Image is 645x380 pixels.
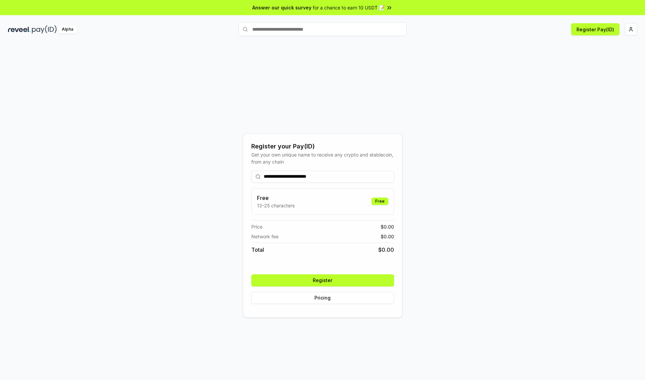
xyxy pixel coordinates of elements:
[571,23,619,35] button: Register Pay(ID)
[251,223,262,230] span: Price
[313,4,385,11] span: for a chance to earn 10 USDT 📝
[251,233,278,240] span: Network fee
[58,25,77,34] div: Alpha
[252,4,311,11] span: Answer our quick survey
[378,246,394,254] span: $ 0.00
[381,223,394,230] span: $ 0.00
[251,292,394,304] button: Pricing
[257,194,295,202] h3: Free
[251,151,394,165] div: Get your own unique name to receive any crypto and stablecoin, from any chain
[251,142,394,151] div: Register your Pay(ID)
[251,274,394,286] button: Register
[251,246,264,254] span: Total
[381,233,394,240] span: $ 0.00
[372,198,388,205] div: Free
[32,25,57,34] img: pay_id
[257,202,295,209] p: 13-25 characters
[8,25,31,34] img: reveel_dark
